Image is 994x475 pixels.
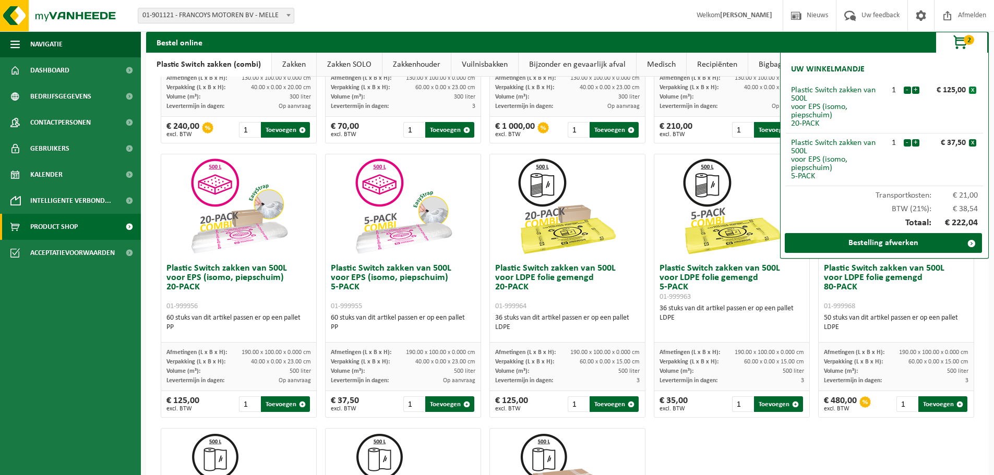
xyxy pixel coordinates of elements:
[331,368,365,374] span: Volume (m³):
[801,377,804,384] span: 3
[904,139,911,147] button: -
[519,53,636,77] a: Bijzonder en gevaarlijk afval
[568,122,589,138] input: 1
[331,94,365,100] span: Volume (m³):
[331,264,475,311] h3: Plastic Switch zakken van 500L voor EPS (isomo, piepschuim) 5-PACK
[660,264,804,301] h3: Plastic Switch zakken van 500L voor LDPE folie gemengd 5-PACK
[495,313,640,332] div: 36 stuks van dit artikel passen er op een pallet
[791,86,884,128] div: Plastic Switch zakken van 500L voor EPS (isomo, piepschuim) 20-PACK
[660,406,688,412] span: excl. BTW
[251,84,311,91] span: 40.00 x 0.00 x 20.00 cm
[30,57,69,83] span: Dashboard
[351,154,456,259] img: 01-999955
[138,8,294,23] span: 01-901121 - FRANCOYS MOTOREN BV - MELLE
[406,75,475,81] span: 130.00 x 100.00 x 0.000 cm
[791,139,884,180] div: Plastic Switch zakken van 500L voor EPS (isomo, piepschuim) 5-PACK
[261,396,310,412] button: Toevoegen
[495,122,535,138] div: € 1 000,00
[884,86,903,94] div: 1
[317,53,382,77] a: Zakken SOLO
[590,396,639,412] button: Toevoegen
[660,368,693,374] span: Volume (m³):
[166,94,200,100] span: Volume (m³):
[824,377,882,384] span: Levertermijn in dagen:
[772,103,804,109] span: Op aanvraag
[912,87,919,94] button: +
[783,368,804,374] span: 500 liter
[382,53,451,77] a: Zakkenhouder
[495,264,640,311] h3: Plastic Switch zakken van 500L voor LDPE folie gemengd 20-PACK
[884,139,903,147] div: 1
[660,103,717,109] span: Levertermijn in dagen:
[331,84,390,91] span: Verpakking (L x B x H):
[748,53,796,77] a: Bigbags
[415,359,475,365] span: 40.00 x 0.00 x 23.00 cm
[660,75,720,81] span: Afmetingen (L x B x H):
[660,377,717,384] span: Levertermijn in dagen:
[754,396,803,412] button: Toevoegen
[242,349,311,356] span: 190.00 x 100.00 x 0.000 cm
[331,75,391,81] span: Afmetingen (L x B x H):
[166,103,224,109] span: Levertermijn in dagen:
[331,323,475,332] div: PP
[786,213,983,233] div: Totaal:
[570,75,640,81] span: 130.00 x 100.00 x 0.000 cm
[660,359,718,365] span: Verpakking (L x B x H):
[965,377,968,384] span: 3
[660,84,718,91] span: Verpakking (L x B x H):
[495,75,556,81] span: Afmetingen (L x B x H):
[472,103,475,109] span: 3
[660,131,692,138] span: excl. BTW
[495,377,553,384] span: Levertermijn in dagen:
[607,103,640,109] span: Op aanvraag
[786,186,983,200] div: Transportkosten:
[495,323,640,332] div: LDPE
[590,122,639,138] button: Toevoegen
[495,302,526,310] span: 01-999964
[495,359,554,365] span: Verpakking (L x B x H):
[30,188,111,214] span: Intelligente verbond...
[30,31,63,57] span: Navigatie
[331,377,389,384] span: Levertermijn in dagen:
[824,396,857,412] div: € 480,00
[166,396,199,412] div: € 125,00
[495,94,529,100] span: Volume (m³):
[166,368,200,374] span: Volume (m³):
[570,349,640,356] span: 190.00 x 100.00 x 0.000 cm
[331,131,359,138] span: excl. BTW
[687,53,748,77] a: Recipiënten
[896,396,918,412] input: 1
[495,103,553,109] span: Levertermijn in dagen:
[785,233,982,253] a: Bestelling afwerken
[166,349,227,356] span: Afmetingen (L x B x H):
[495,396,528,412] div: € 125,00
[331,359,390,365] span: Verpakking (L x B x H):
[918,396,967,412] button: Toevoegen
[166,377,224,384] span: Levertermijn in dagen:
[166,323,311,332] div: PP
[824,349,884,356] span: Afmetingen (L x B x H):
[786,58,870,81] h2: Uw winkelmandje
[425,396,474,412] button: Toevoegen
[912,139,919,147] button: +
[969,87,976,94] button: x
[239,396,260,412] input: 1
[580,359,640,365] span: 60.00 x 0.00 x 15.00 cm
[618,94,640,100] span: 300 liter
[744,84,804,91] span: 40.00 x 0.00 x 23.00 cm
[786,200,983,213] div: BTW (21%):
[30,83,91,109] span: Bedrijfsgegevens
[495,349,556,356] span: Afmetingen (L x B x H):
[660,304,804,323] div: 36 stuks van dit artikel passen er op een pallet
[744,359,804,365] span: 60.00 x 0.00 x 15.00 cm
[290,94,311,100] span: 300 liter
[680,154,784,259] img: 01-999963
[969,139,976,147] button: x
[904,87,911,94] button: -
[30,214,78,240] span: Product Shop
[931,205,978,213] span: € 38,54
[403,122,425,138] input: 1
[637,53,686,77] a: Medisch
[331,122,359,138] div: € 70,00
[30,136,69,162] span: Gebruikers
